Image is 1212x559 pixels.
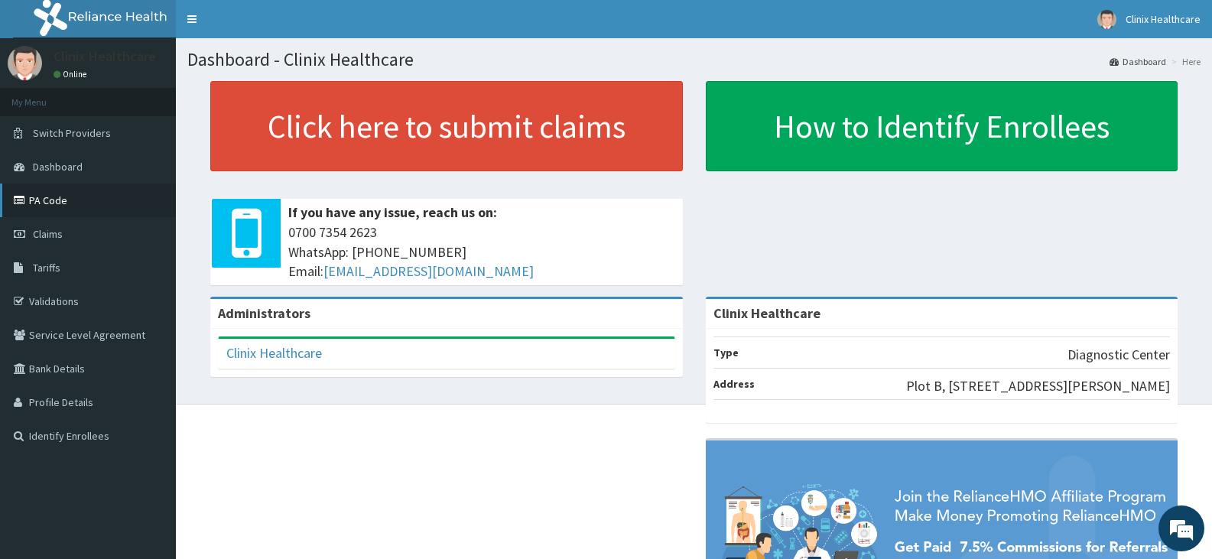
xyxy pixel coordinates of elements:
a: Clinix Healthcare [226,344,322,362]
b: Administrators [218,304,310,322]
span: Dashboard [33,160,83,174]
span: Switch Providers [33,126,111,140]
a: Online [54,69,90,80]
a: Click here to submit claims [210,81,683,171]
h1: Dashboard - Clinix Healthcare [187,50,1201,70]
strong: Clinix Healthcare [713,304,820,322]
b: If you have any issue, reach us on: [288,203,497,221]
img: User Image [1097,10,1116,29]
a: [EMAIL_ADDRESS][DOMAIN_NAME] [323,262,534,280]
p: Plot B, [STREET_ADDRESS][PERSON_NAME] [906,376,1170,396]
span: 0700 7354 2623 WhatsApp: [PHONE_NUMBER] Email: [288,223,675,281]
p: Clinix Healthcare [54,50,156,63]
b: Address [713,377,755,391]
span: Claims [33,227,63,241]
img: User Image [8,46,42,80]
span: Tariffs [33,261,60,275]
a: How to Identify Enrollees [706,81,1178,171]
li: Here [1168,55,1201,68]
p: Diagnostic Center [1067,345,1170,365]
a: Dashboard [1110,55,1166,68]
b: Type [713,346,739,359]
span: Clinix Healthcare [1126,12,1201,26]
